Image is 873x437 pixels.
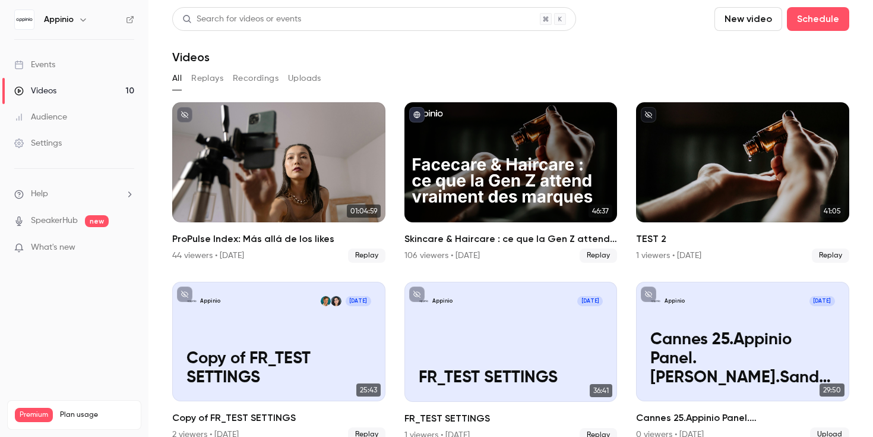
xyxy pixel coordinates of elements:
span: Help [31,188,48,200]
span: Premium [15,408,53,422]
span: 46:37 [589,205,612,218]
p: Appinio [665,297,685,304]
a: 46:37Skincare & Haircare : ce que la Gen Z attend vraiment des marques106 viewers • [DATE]Replay [404,102,618,263]
div: Audience [14,111,67,123]
span: Replay [580,249,617,263]
span: 01:04:59 [347,205,381,218]
h2: ProPulse Index: Más allá de los likes [172,232,385,246]
img: Valérie Rager-Brossard [321,296,331,307]
img: Appinio [15,10,34,29]
div: 1 viewers • [DATE] [636,250,701,262]
button: All [172,69,182,88]
span: 41:05 [820,205,844,218]
div: Search for videos or events [182,13,301,26]
button: Schedule [787,7,849,31]
h2: Cannes 25.Appinio Panel.[PERSON_NAME].Sandrine.Heiko.[PERSON_NAME] [636,411,849,425]
button: Recordings [233,69,279,88]
li: help-dropdown-opener [14,188,134,200]
div: 44 viewers • [DATE] [172,250,244,262]
li: TEST 2 [636,102,849,263]
span: 29:50 [820,383,844,397]
span: [DATE] [577,296,603,307]
div: Settings [14,137,62,149]
h2: FR_TEST SETTINGS [404,411,618,426]
button: unpublished [641,287,656,302]
img: Lola Gille [331,296,341,307]
h2: TEST 2 [636,232,849,246]
button: unpublished [177,287,192,302]
h6: Appinio [44,14,74,26]
span: What's new [31,241,75,254]
div: Events [14,59,55,71]
p: Appinio [432,297,453,304]
li: Skincare & Haircare : ce que la Gen Z attend vraiment des marques [404,102,618,263]
iframe: Noticeable Trigger [120,243,134,253]
span: Replay [348,249,385,263]
button: Replays [191,69,223,88]
a: SpeakerHub [31,215,78,227]
span: [DATE] [809,296,835,307]
section: Videos [172,7,849,430]
span: Plan usage [60,410,134,420]
button: New video [714,7,782,31]
p: Cannes 25.Appinio Panel.[PERSON_NAME].Sandrine.Heiko.[PERSON_NAME] [650,331,835,388]
a: 41:05TEST 21 viewers • [DATE]Replay [636,102,849,263]
div: Videos [14,85,56,97]
span: new [85,215,109,227]
button: unpublished [409,287,425,302]
span: [DATE] [346,296,371,307]
span: 25:43 [356,383,381,397]
h1: Videos [172,50,210,64]
span: 36:41 [590,384,612,397]
button: unpublished [177,107,192,122]
div: 106 viewers • [DATE] [404,250,480,262]
p: FR_TEST SETTINGS [419,369,603,388]
span: Replay [812,249,849,263]
button: Uploads [288,69,321,88]
li: ProPulse Index: Más allá de los likes [172,102,385,263]
h2: Skincare & Haircare : ce que la Gen Z attend vraiment des marques [404,232,618,246]
button: published [409,107,425,122]
button: unpublished [641,107,656,122]
p: Appinio [200,297,220,304]
p: Copy of FR_TEST SETTINGS [186,350,371,388]
a: 01:04:59ProPulse Index: Más allá de los likes44 viewers • [DATE]Replay [172,102,385,263]
h2: Copy of FR_TEST SETTINGS [172,411,385,425]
